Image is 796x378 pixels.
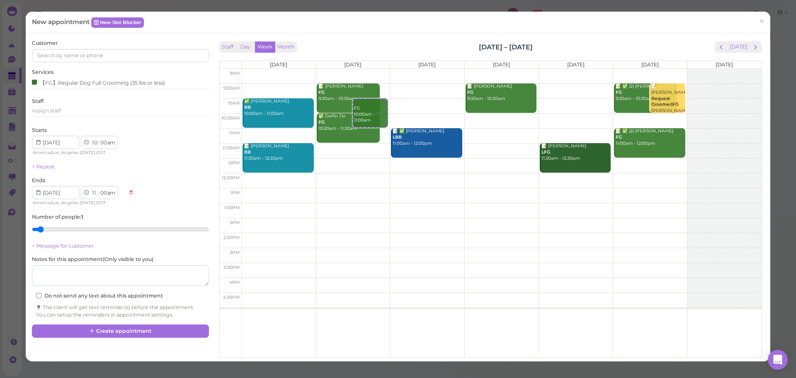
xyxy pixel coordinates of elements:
div: ✅ [PERSON_NAME] 10:00am - 11:00am [244,98,314,117]
span: [DATE] [344,61,362,68]
b: FG [318,119,325,125]
span: 10:30am [221,115,240,121]
button: Day [235,41,255,53]
span: DST [97,200,106,205]
div: FG 10:00am - 11:00am [353,99,387,124]
div: Open Intercom Messenger [768,350,788,370]
span: DST [97,150,106,155]
input: Do not send any text about this appointment [36,293,41,298]
button: next [749,41,762,53]
div: The client will get text reminder(s) before the appointment. You can setup the reminders in appoi... [36,304,204,319]
span: 12:30pm [222,175,240,180]
a: + Message for customer [32,243,94,249]
span: America/Los_Angeles [33,200,78,205]
div: ✅ Delfin Tio 10:30am - 11:30am [318,113,380,132]
label: Services [32,68,53,76]
div: | | [32,149,124,156]
label: Do not send any text about this appointment [36,292,163,300]
label: Notes for this appointment ( Only visible to you ) [32,256,153,263]
b: BB [244,105,251,110]
label: Staff [32,98,44,105]
button: [DATE] [727,41,750,53]
span: 10am [228,100,240,106]
span: [DATE] [641,61,659,68]
span: Assign staff [32,107,61,114]
b: FG [616,134,622,140]
span: [DATE] [716,61,733,68]
b: BB [244,149,251,155]
b: LBB [393,134,402,140]
span: 11:30am [223,145,240,151]
input: Search by name or phone [32,49,209,62]
span: × [759,16,764,27]
div: | | [32,199,124,207]
div: 【FG】Regular Dog Full Grooming (35 lbs or less) [32,78,165,87]
a: + Repeat [32,163,55,170]
span: 9am [230,71,240,76]
span: 12pm [228,160,240,166]
span: 1pm [231,190,240,195]
div: 📝 [PERSON_NAME] 11:30am - 12:30pm [244,143,314,161]
span: [DATE] [567,61,585,68]
div: 📝 [PERSON_NAME] 9:30am - 10:30am [318,83,380,102]
span: New appointment [32,18,91,26]
span: [DATE] [81,200,95,205]
label: Starts [32,127,47,134]
div: 📝 ✅ [PERSON_NAME] 11:00am - 12:00pm [392,128,462,146]
b: FG [467,90,473,95]
b: LFG [541,149,550,155]
label: Customer [32,39,58,47]
span: [DATE] [418,61,436,68]
div: 📝 [PERSON_NAME] 9:30am - 10:30am [467,83,537,102]
div: 📝 [PERSON_NAME] 11:30am - 12:30pm [541,143,611,161]
label: Number of people : [32,213,83,221]
span: America/Los_Angeles [33,150,78,155]
span: [DATE] [81,150,95,155]
button: Staff [219,41,236,53]
span: [DATE] [493,61,510,68]
span: 11am [229,130,240,136]
span: 2:30pm [223,235,240,240]
span: 4pm [229,280,240,285]
span: 2pm [230,220,240,225]
span: [DATE] [270,61,287,68]
h2: [DATE] – [DATE] [479,42,533,52]
a: New Slot Blocker [91,17,144,27]
button: prev [715,41,728,53]
span: 4:30pm [223,295,240,300]
span: 3pm [230,250,240,255]
div: 📝 [PERSON_NAME] [PERSON_NAME] 9:30am - 10:30am [651,83,685,126]
span: 3:30pm [223,265,240,270]
button: Create appointment [32,324,209,338]
button: Month [275,41,297,53]
b: FG [616,90,622,95]
b: 1 [81,214,83,220]
b: Request Groomer|FG [651,96,679,107]
span: 1:30pm [224,205,240,210]
label: Ends [32,177,45,184]
div: 📝 ✅ (2) [PERSON_NAME] 11:00am - 12:00pm [615,128,685,146]
span: 9:30am [223,85,240,91]
button: Week [255,41,275,53]
div: 📝 ✅ (2) [PERSON_NAME] 9:30am - 10:30am [615,83,677,102]
b: FG [318,90,325,95]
